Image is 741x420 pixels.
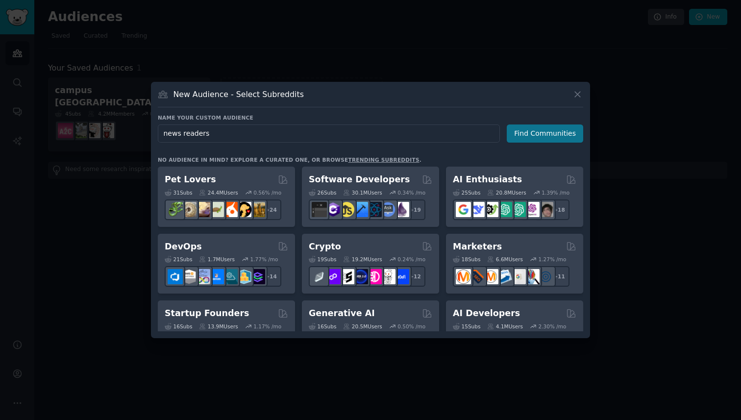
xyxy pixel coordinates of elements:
[539,256,567,263] div: 1.27 % /mo
[469,202,485,217] img: DeepSeek
[261,199,281,220] div: + 24
[339,202,354,217] img: learnjavascript
[538,269,553,284] img: OnlineMarketing
[250,256,278,263] div: 1.77 % /mo
[367,269,382,284] img: defiblockchain
[158,156,421,163] div: No audience in mind? Explore a curated one, or browse .
[353,269,368,284] img: web3
[487,189,526,196] div: 20.8M Users
[253,323,281,330] div: 1.17 % /mo
[309,189,336,196] div: 26 Sub s
[394,269,409,284] img: defi_
[524,202,540,217] img: OpenAIDev
[309,173,410,186] h2: Software Developers
[456,269,471,284] img: content_marketing
[483,269,498,284] img: AskMarketing
[353,202,368,217] img: iOSProgramming
[199,323,238,330] div: 13.9M Users
[236,269,251,284] img: aws_cdk
[487,256,523,263] div: 6.6M Users
[168,269,183,284] img: azuredevops
[181,269,197,284] img: AWS_Certified_Experts
[507,124,583,143] button: Find Communities
[542,189,569,196] div: 1.39 % /mo
[165,189,192,196] div: 31 Sub s
[339,269,354,284] img: ethstaker
[539,323,567,330] div: 2.30 % /mo
[367,202,382,217] img: reactnative
[173,89,304,99] h3: New Audience - Select Subreddits
[483,202,498,217] img: AItoolsCatalog
[538,202,553,217] img: ArtificalIntelligence
[261,266,281,287] div: + 14
[253,189,281,196] div: 0.56 % /mo
[325,269,341,284] img: 0xPolygon
[199,256,235,263] div: 1.7M Users
[487,323,523,330] div: 4.1M Users
[209,269,224,284] img: DevOpsLinks
[348,157,419,163] a: trending subreddits
[456,202,471,217] img: GoogleGeminiAI
[453,173,522,186] h2: AI Enthusiasts
[397,323,425,330] div: 0.50 % /mo
[397,256,425,263] div: 0.24 % /mo
[405,199,425,220] div: + 19
[549,266,569,287] div: + 11
[181,202,197,217] img: ballpython
[325,202,341,217] img: csharp
[343,323,382,330] div: 20.5M Users
[222,202,238,217] img: cockatiel
[453,256,480,263] div: 18 Sub s
[165,256,192,263] div: 21 Sub s
[405,266,425,287] div: + 12
[309,307,375,320] h2: Generative AI
[397,189,425,196] div: 0.34 % /mo
[250,269,265,284] img: PlatformEngineers
[453,323,480,330] div: 15 Sub s
[209,202,224,217] img: turtle
[312,202,327,217] img: software
[165,307,249,320] h2: Startup Founders
[343,189,382,196] div: 30.1M Users
[394,202,409,217] img: elixir
[497,269,512,284] img: Emailmarketing
[158,114,583,121] h3: Name your custom audience
[549,199,569,220] div: + 18
[195,202,210,217] img: leopardgeckos
[511,202,526,217] img: chatgpt_prompts_
[195,269,210,284] img: Docker_DevOps
[511,269,526,284] img: googleads
[380,202,395,217] img: AskComputerScience
[497,202,512,217] img: chatgpt_promptDesign
[158,124,500,143] input: Pick a short name, like "Digital Marketers" or "Movie-Goers"
[165,241,202,253] h2: DevOps
[199,189,238,196] div: 24.4M Users
[236,202,251,217] img: PetAdvice
[469,269,485,284] img: bigseo
[250,202,265,217] img: dogbreed
[453,241,502,253] h2: Marketers
[380,269,395,284] img: CryptoNews
[309,256,336,263] div: 19 Sub s
[165,173,216,186] h2: Pet Lovers
[222,269,238,284] img: platformengineering
[165,323,192,330] div: 16 Sub s
[343,256,382,263] div: 19.2M Users
[453,189,480,196] div: 25 Sub s
[524,269,540,284] img: MarketingResearch
[312,269,327,284] img: ethfinance
[309,241,341,253] h2: Crypto
[168,202,183,217] img: herpetology
[453,307,520,320] h2: AI Developers
[309,323,336,330] div: 16 Sub s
